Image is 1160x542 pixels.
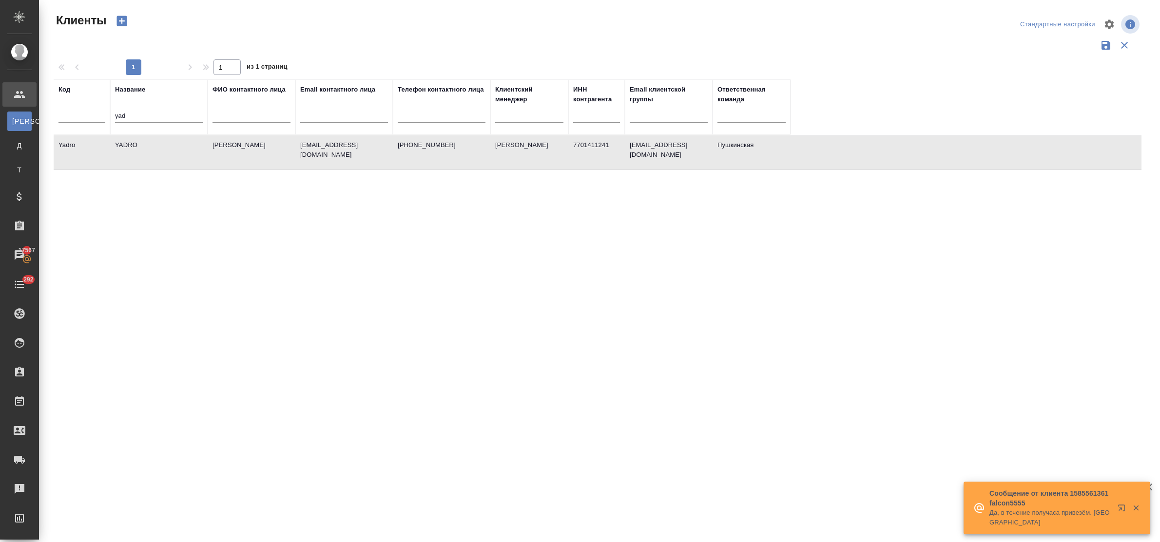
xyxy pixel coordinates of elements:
button: Открыть в новой вкладке [1112,498,1135,522]
td: Yadro [54,135,110,169]
td: [PERSON_NAME] [490,135,568,169]
a: Д [7,136,32,155]
span: 292 [18,275,39,284]
td: YADRO [110,135,208,169]
span: из 1 страниц [247,61,288,75]
div: ФИО контактного лица [213,85,286,94]
button: Закрыть [1126,504,1146,512]
div: Клиентский менеджер [495,85,563,104]
td: Пушкинская [713,135,791,169]
p: [EMAIL_ADDRESS][DOMAIN_NAME] [300,140,388,160]
span: Посмотреть информацию [1121,15,1141,34]
span: Т [12,165,27,175]
p: Сообщение от клиента 1585561361 falcon5555 [989,488,1111,508]
span: Настроить таблицу [1098,13,1121,36]
div: split button [1018,17,1098,32]
div: Код [58,85,70,94]
div: Название [115,85,145,94]
td: [PERSON_NAME] [208,135,295,169]
span: Д [12,141,27,150]
td: 7701411241 [568,135,625,169]
div: Email клиентской группы [630,85,708,104]
td: [EMAIL_ADDRESS][DOMAIN_NAME] [625,135,713,169]
div: Email контактного лица [300,85,375,94]
span: [PERSON_NAME] [12,116,27,126]
span: Клиенты [54,13,106,28]
button: Сохранить фильтры [1097,36,1115,55]
span: 17567 [13,245,41,255]
a: Т [7,160,32,180]
a: 17567 [2,243,37,267]
button: Сбросить фильтры [1115,36,1134,55]
a: 292 [2,272,37,297]
div: ИНН контрагента [573,85,620,104]
a: [PERSON_NAME] [7,112,32,131]
div: Телефон контактного лица [398,85,484,94]
button: Создать [110,13,134,29]
div: Ответственная команда [717,85,786,104]
p: Да, в течение получаса привезём. [GEOGRAPHIC_DATA] [989,508,1111,527]
p: [PHONE_NUMBER] [398,140,485,150]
